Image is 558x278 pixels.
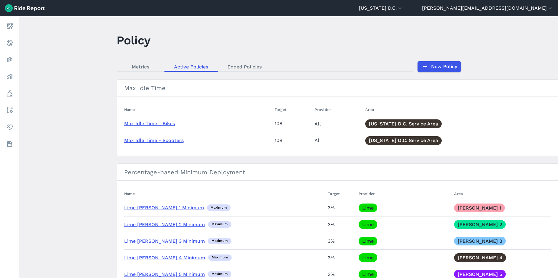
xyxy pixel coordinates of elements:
[124,188,326,200] th: Name
[325,188,356,200] th: Target
[4,88,15,99] a: Policy
[4,71,15,82] a: Analyze
[208,271,231,278] div: maximum
[4,122,15,133] a: Health
[356,188,452,200] th: Provider
[124,104,272,115] th: Name
[365,119,442,128] a: [US_STATE] D.C. Service Area
[325,200,356,216] td: 3%
[4,54,15,65] a: Heatmaps
[422,5,553,12] button: [PERSON_NAME][EMAIL_ADDRESS][DOMAIN_NAME]
[124,222,205,227] a: Lime [PERSON_NAME] 2 Minimum
[4,21,15,31] a: Report
[454,253,506,262] a: [PERSON_NAME] 4
[312,104,363,115] th: Provider
[325,216,356,233] td: 3%
[218,62,271,71] a: Ended Policies
[124,205,204,210] a: Lime [PERSON_NAME] 1 Minimum
[359,204,377,212] a: Lime
[314,119,360,128] div: All
[208,221,231,228] div: maximum
[359,220,377,229] a: Lime
[363,104,551,115] th: Area
[452,188,551,200] th: Area
[359,253,377,262] a: Lime
[454,204,505,212] a: [PERSON_NAME] 1
[4,105,15,116] a: Areas
[359,237,377,245] a: Lime
[454,237,506,245] a: [PERSON_NAME] 3
[124,121,175,126] a: Max Idle Time - Bikes
[418,61,461,72] a: New Policy
[207,204,231,211] div: maximum
[208,238,231,245] div: maximum
[325,249,356,266] td: 3%
[208,254,232,261] div: maximum
[124,271,205,277] a: Lime [PERSON_NAME] 5 Minimum
[365,136,442,145] a: [US_STATE] D.C. Service Area
[272,132,312,149] td: 108
[117,62,164,71] a: Metrics
[454,220,506,229] a: [PERSON_NAME] 2
[359,5,403,12] button: [US_STATE] D.C.
[4,37,15,48] a: Realtime
[5,4,45,12] img: Ride Report
[272,104,312,115] th: Target
[124,238,205,244] a: Lime [PERSON_NAME] 3 Minimum
[117,32,150,49] h1: Policy
[4,139,15,150] a: Datasets
[124,255,205,261] a: Lime [PERSON_NAME] 4 Minimum
[272,115,312,132] td: 108
[164,62,218,71] a: Active Policies
[325,233,356,249] td: 3%
[124,137,184,143] a: Max Idle Time - Scooters
[314,136,360,145] div: All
